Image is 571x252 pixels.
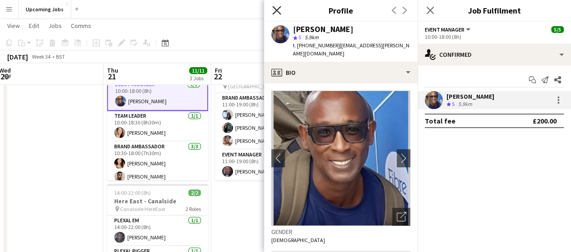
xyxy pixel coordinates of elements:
[107,142,208,198] app-card-role: Brand Ambassador3/310:30-18:00 (7h30m)[PERSON_NAME][PERSON_NAME]
[107,197,208,205] h3: Here East - Canalside
[30,53,52,60] span: Week 34
[114,189,151,196] span: 14:00-22:00 (8h)
[215,93,316,150] app-card-role: Brand Ambassador3/311:00-19:00 (8h)[PERSON_NAME][PERSON_NAME][PERSON_NAME]
[418,44,571,65] div: Confirmed
[425,33,564,40] div: 10:00-18:00 (8h)
[7,52,28,61] div: [DATE]
[418,5,571,16] h3: Job Fulfilment
[7,22,20,30] span: View
[271,228,410,236] h3: Gender
[425,26,464,33] span: Event Manager
[215,61,316,180] app-job-card: 11:00-19:00 (8h)4/47UP Hatch [GEOGRAPHIC_DATA]2 RolesBrand Ambassador3/311:00-19:00 (8h)[PERSON_N...
[120,206,165,212] span: Canalside HereEast
[19,0,71,18] button: Upcoming Jobs
[392,208,410,226] div: Open photos pop-in
[67,20,95,32] a: Comms
[293,25,353,33] div: [PERSON_NAME]
[446,92,494,101] div: [PERSON_NAME]
[107,47,208,180] app-job-card: 10:00-18:30 (8h30m)5/57Up - City Sampling Leeds - [GEOGRAPHIC_DATA]3 RolesEvent Manager1/110:00-1...
[107,66,118,74] span: Thu
[188,189,201,196] span: 2/2
[551,26,564,33] span: 5/5
[45,20,65,32] a: Jobs
[425,26,472,33] button: Event Manager
[215,150,316,180] app-card-role: Event Manager1/111:00-19:00 (8h)[PERSON_NAME]
[56,53,65,60] div: BST
[71,22,91,30] span: Comms
[264,62,418,83] div: Bio
[25,20,43,32] a: Edit
[48,22,62,30] span: Jobs
[228,83,278,90] span: [GEOGRAPHIC_DATA]
[214,71,222,82] span: 22
[293,42,409,57] span: | [EMAIL_ADDRESS][PERSON_NAME][DOMAIN_NAME]
[271,237,325,243] span: [DEMOGRAPHIC_DATA]
[29,22,39,30] span: Edit
[107,111,208,142] app-card-role: Team Leader1/110:00-18:30 (8h30m)[PERSON_NAME]
[4,20,23,32] a: View
[215,66,222,74] span: Fri
[264,5,418,16] h3: Profile
[456,101,474,108] div: 5.9km
[271,91,410,226] img: Crew avatar or photo
[293,42,340,49] span: t. [PHONE_NUMBER]
[190,75,207,82] div: 3 Jobs
[107,215,208,246] app-card-role: Plexal EM1/114:00-22:00 (8h)[PERSON_NAME]
[107,78,208,111] app-card-role: Event Manager1/110:00-18:00 (8h)[PERSON_NAME]
[189,67,207,74] span: 11/11
[186,206,201,212] span: 2 Roles
[425,116,455,125] div: Total fee
[298,34,301,41] span: 5
[106,71,118,82] span: 21
[303,34,320,41] span: 5.9km
[533,116,557,125] div: £200.00
[452,101,455,107] span: 5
